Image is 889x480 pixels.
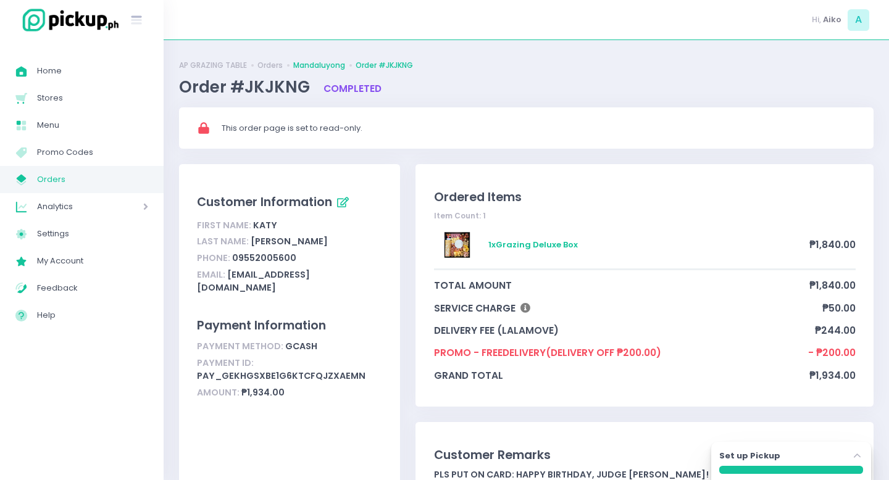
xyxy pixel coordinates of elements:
[197,217,382,234] div: Katy
[197,338,382,355] div: gcash
[197,219,251,231] span: First Name:
[815,323,856,337] span: ₱244.00
[323,82,382,95] span: completed
[809,368,856,383] span: ₱1,934.00
[197,250,382,267] div: 09552005600
[197,234,382,250] div: [PERSON_NAME]
[197,357,254,369] span: Payment ID:
[434,210,856,221] div: Item Count: 1
[823,14,841,26] span: Aiko
[37,144,148,160] span: Promo Codes
[197,192,382,213] div: Customer Information
[37,280,148,296] span: Feedback
[37,253,148,269] span: My Account
[179,76,314,98] span: Order #JKJKNG
[812,14,821,26] span: Hi,
[809,278,856,292] span: ₱1,840.00
[434,188,856,206] div: Ordered Items
[15,7,120,33] img: logo
[197,252,230,264] span: Phone:
[37,307,148,323] span: Help
[808,346,856,360] span: - ₱200.00
[37,226,148,242] span: Settings
[37,172,148,188] span: Orders
[434,301,822,315] span: Service Charge
[257,60,283,71] a: Orders
[197,317,382,334] div: Payment Information
[822,301,856,315] span: ₱50.00
[37,117,148,133] span: Menu
[434,346,808,360] span: Promo - FREEDELIVERY(DELIVERY OFF ₱200.00)
[434,278,809,292] span: total amount
[197,340,283,352] span: Payment Method:
[197,386,240,399] span: Amount:
[37,199,108,215] span: Analytics
[197,384,382,401] div: ₱1,934.00
[848,9,869,31] span: A
[719,450,780,462] label: Set up Pickup
[434,446,856,464] div: Customer Remarks
[293,60,345,71] a: Mandaluyong
[434,323,815,337] span: delivery fee (lalamove)
[37,90,148,106] span: Stores
[197,268,225,281] span: Email:
[197,235,249,247] span: Last Name:
[37,63,148,79] span: Home
[197,355,382,384] div: pay_GEKhgSXbE1g6ktcFqjZXAeMN
[222,122,857,134] div: This order page is set to read-only.
[434,368,809,383] span: grand total
[197,267,382,296] div: [EMAIL_ADDRESS][DOMAIN_NAME]
[356,60,413,71] a: Order #JKJKNG
[179,60,247,71] a: AP GRAZING TABLE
